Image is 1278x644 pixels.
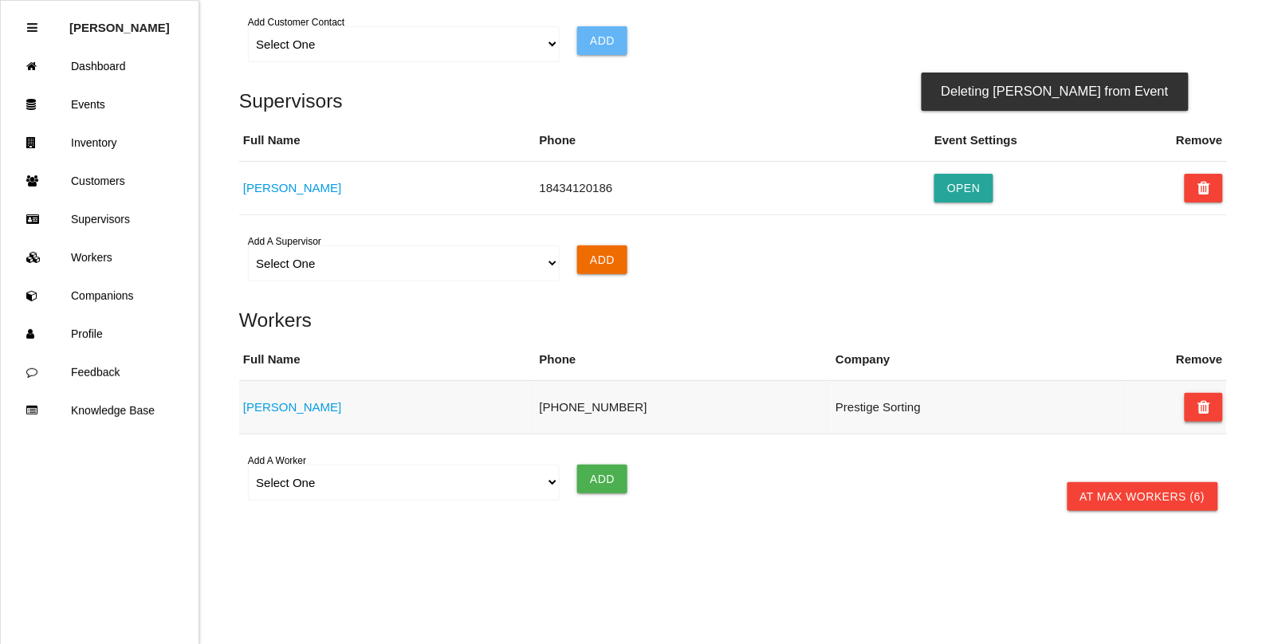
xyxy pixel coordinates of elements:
div: Close [27,9,37,47]
p: Rosie Blandino [69,9,170,34]
a: Knowledge Base [1,391,199,430]
div: Deleting [PERSON_NAME] from Event [922,73,1189,111]
input: Add [577,26,627,55]
h5: Supervisors [239,90,1227,112]
th: Remove [1173,339,1227,381]
th: Phone [536,120,931,162]
input: Add [577,465,627,493]
a: Customers [1,162,199,200]
label: Add Customer Contact [248,15,344,29]
th: Remove [1173,120,1227,162]
td: [PHONE_NUMBER] [536,381,832,434]
a: Profile [1,315,199,353]
th: Company [832,339,1128,381]
h5: Workers [239,309,1227,331]
th: Full Name [239,339,536,381]
a: Feedback [1,353,199,391]
input: Add [577,245,627,274]
a: Inventory [1,124,199,162]
td: Prestige Sorting [832,381,1128,434]
th: Phone [536,339,832,381]
a: Events [1,85,199,124]
th: Full Name [239,120,536,162]
a: Workers [1,238,199,277]
a: [PERSON_NAME] [243,400,341,414]
a: Companions [1,277,199,315]
button: Open [934,174,993,202]
a: Dashboard [1,47,199,85]
td: 18434120186 [536,162,931,215]
label: Add A Worker [248,454,306,468]
a: Supervisors [1,200,199,238]
a: At Max Workers (6) [1068,482,1218,511]
a: [PERSON_NAME] [243,181,341,194]
th: Event Settings [930,120,1115,162]
label: Add A Supervisor [248,234,321,249]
